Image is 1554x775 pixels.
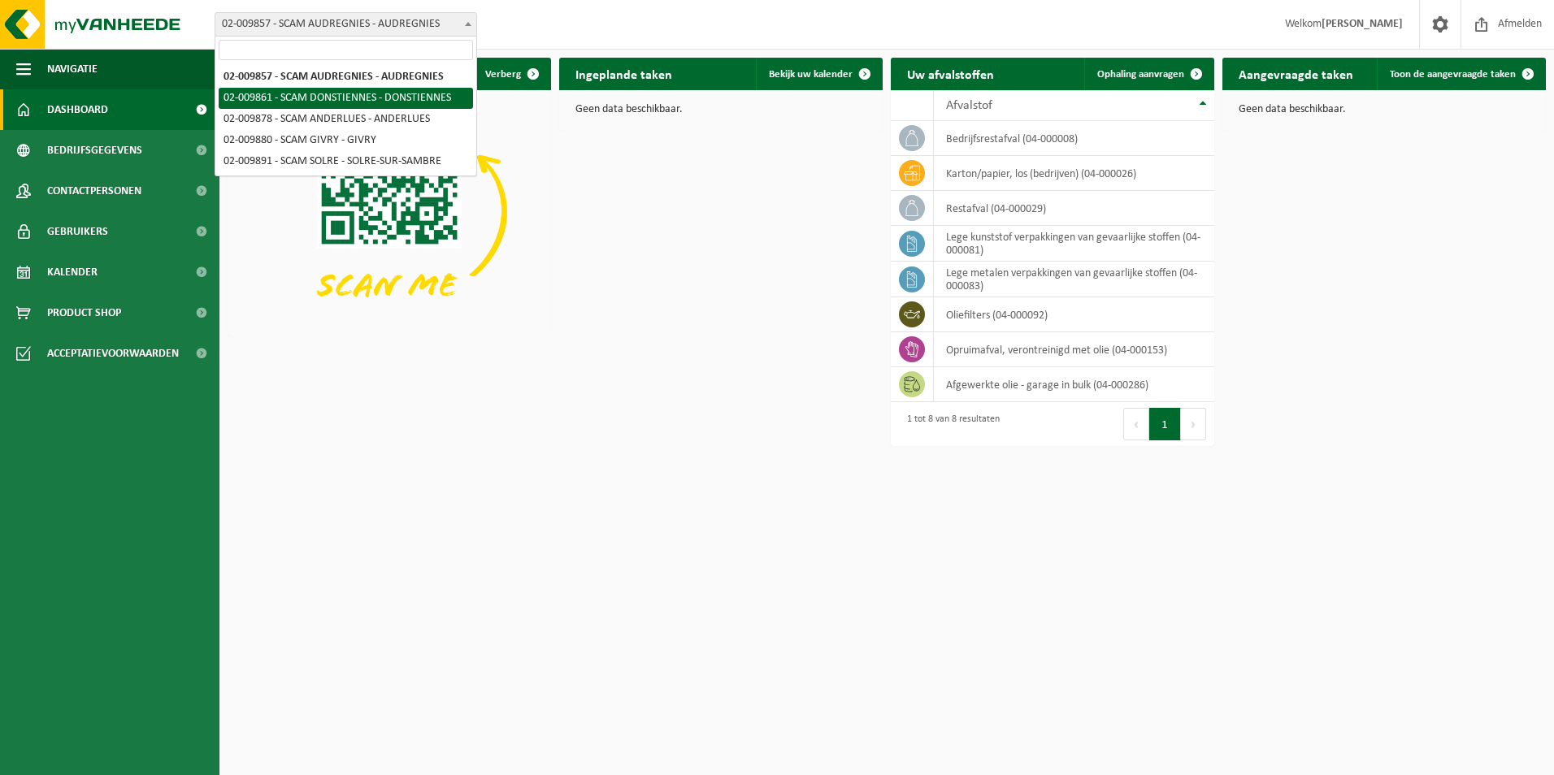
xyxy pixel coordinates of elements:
[559,58,688,89] h2: Ingeplande taken
[485,69,521,80] span: Verberg
[934,226,1214,262] td: lege kunststof verpakkingen van gevaarlijke stoffen (04-000081)
[47,211,108,252] span: Gebruikers
[47,292,121,333] span: Product Shop
[47,252,98,292] span: Kalender
[472,58,549,90] button: Verberg
[219,88,473,109] li: 02-009861 - SCAM DONSTIENNES - DONSTIENNES
[575,104,866,115] p: Geen data beschikbaar.
[47,171,141,211] span: Contactpersonen
[899,406,1000,442] div: 1 tot 8 van 8 resultaten
[1377,58,1544,90] a: Toon de aangevraagde taken
[219,130,473,151] li: 02-009880 - SCAM GIVRY - GIVRY
[1181,408,1206,440] button: Next
[1097,69,1184,80] span: Ophaling aanvragen
[1123,408,1149,440] button: Previous
[47,130,142,171] span: Bedrijfsgegevens
[228,90,551,333] img: Download de VHEPlus App
[1149,408,1181,440] button: 1
[47,49,98,89] span: Navigatie
[934,121,1214,156] td: bedrijfsrestafval (04-000008)
[1084,58,1213,90] a: Ophaling aanvragen
[215,13,476,36] span: 02-009857 - SCAM AUDREGNIES - AUDREGNIES
[1222,58,1370,89] h2: Aangevraagde taken
[215,12,477,37] span: 02-009857 - SCAM AUDREGNIES - AUDREGNIES
[934,367,1214,402] td: afgewerkte olie - garage in bulk (04-000286)
[47,333,179,374] span: Acceptatievoorwaarden
[1390,69,1516,80] span: Toon de aangevraagde taken
[219,67,473,88] li: 02-009857 - SCAM AUDREGNIES - AUDREGNIES
[756,58,881,90] a: Bekijk uw kalender
[1239,104,1530,115] p: Geen data beschikbaar.
[769,69,853,80] span: Bekijk uw kalender
[934,191,1214,226] td: restafval (04-000029)
[934,156,1214,191] td: karton/papier, los (bedrijven) (04-000026)
[934,262,1214,297] td: lege metalen verpakkingen van gevaarlijke stoffen (04-000083)
[219,151,473,172] li: 02-009891 - SCAM SOLRE - SOLRE-SUR-SAMBRE
[219,109,473,130] li: 02-009878 - SCAM ANDERLUES - ANDERLUES
[1322,18,1403,30] strong: [PERSON_NAME]
[47,89,108,130] span: Dashboard
[934,297,1214,332] td: oliefilters (04-000092)
[946,99,992,112] span: Afvalstof
[891,58,1010,89] h2: Uw afvalstoffen
[934,332,1214,367] td: opruimafval, verontreinigd met olie (04-000153)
